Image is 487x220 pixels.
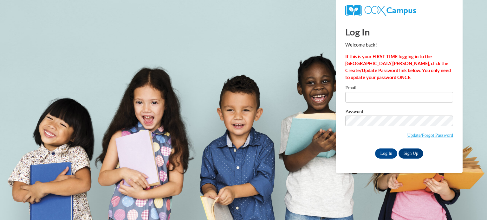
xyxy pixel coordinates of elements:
[375,148,397,159] input: Log In
[345,5,416,16] img: COX Campus
[399,148,423,159] a: Sign Up
[345,54,451,80] strong: If this is your FIRST TIME logging in to the [GEOGRAPHIC_DATA][PERSON_NAME], click the Create/Upd...
[345,7,416,13] a: COX Campus
[345,41,453,48] p: Welcome back!
[407,133,453,138] a: Update/Forgot Password
[345,85,453,92] label: Email
[345,109,453,116] label: Password
[345,25,453,38] h1: Log In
